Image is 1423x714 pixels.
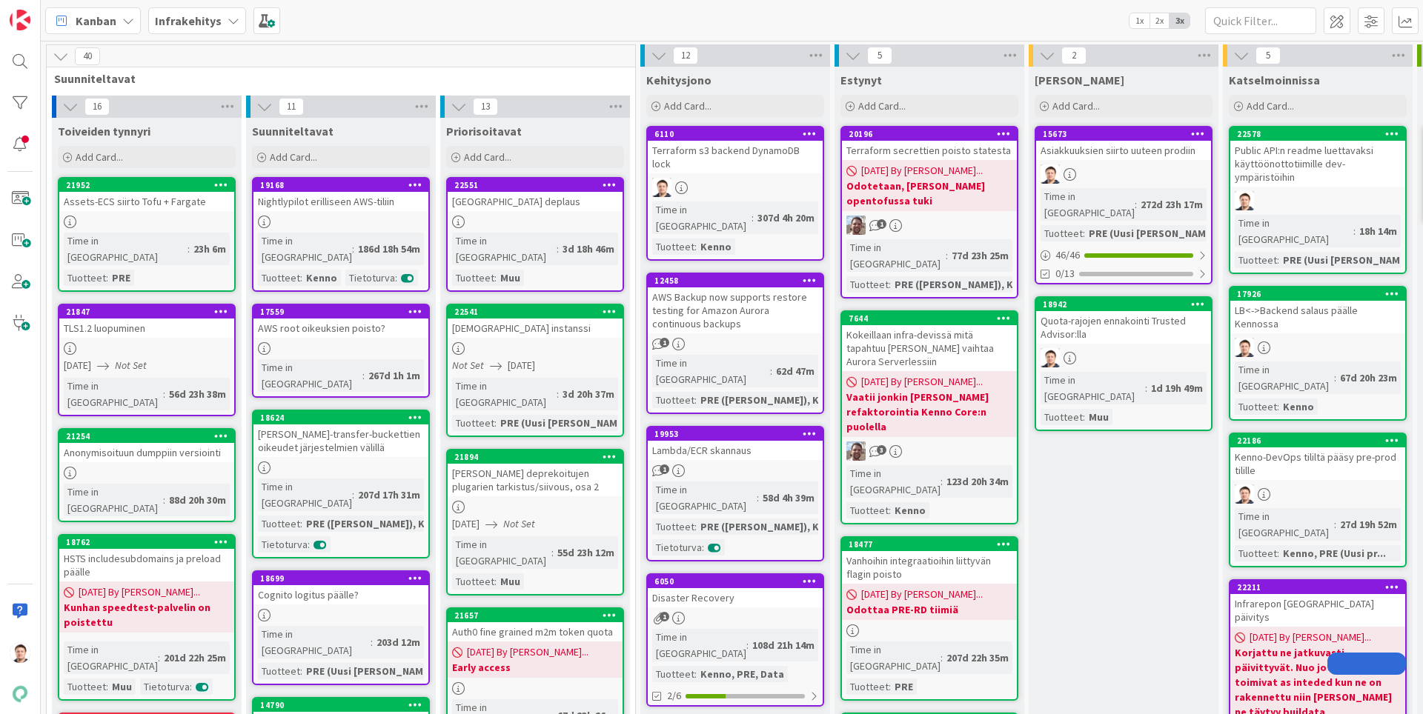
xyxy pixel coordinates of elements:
[1083,409,1085,425] span: :
[1247,99,1294,113] span: Add Card...
[1235,361,1334,394] div: Time in [GEOGRAPHIC_DATA]
[1230,581,1405,627] div: 22211Infrarepon [GEOGRAPHIC_DATA] päivitys
[557,241,559,257] span: :
[746,637,749,653] span: :
[1230,287,1405,301] div: 17926
[10,10,30,30] img: Visit kanbanzone.com
[158,650,160,666] span: :
[1052,99,1100,113] span: Add Card...
[115,358,147,372] i: Not Set
[648,274,823,287] div: 12458
[749,637,818,653] div: 108d 21h 14m
[1237,129,1405,139] div: 22578
[772,363,818,379] div: 62d 47m
[943,650,1012,666] div: 207d 22h 35m
[1036,127,1211,160] div: 15673Asiakkuuksien siirto uuteen prodiin
[646,573,824,707] a: 6050Disaster RecoveryTime in [GEOGRAPHIC_DATA]:108d 21h 14mTuotteet:Kenno, PRE, Data2/6
[1036,127,1211,141] div: 15673
[861,587,983,602] span: [DATE] By [PERSON_NAME]...
[64,641,158,674] div: Time in [GEOGRAPHIC_DATA]
[448,622,623,641] div: Auth0 fine grained m2m token quota
[557,386,559,402] span: :
[846,390,1012,434] b: Vaatii jonkin [PERSON_NAME] refaktorointia Kenno Core:n puolella
[654,276,823,286] div: 12458
[849,313,1017,324] div: 7644
[1035,296,1213,431] a: 18942Quota-rajojen ennakointi Trusted Advisor:llaTGTime in [GEOGRAPHIC_DATA]:1d 19h 49mTuotteet:Muu
[1235,191,1254,210] img: TG
[648,441,823,460] div: Lambda/ECR skannaus
[1036,311,1211,344] div: Quota-rajojen ennakointi Trusted Advisor:lla
[1043,299,1211,310] div: 18942
[891,502,929,518] div: Kenno
[648,575,823,607] div: 6050Disaster Recovery
[454,180,623,190] div: 22551
[842,441,1017,461] div: ET
[64,600,230,630] b: Kunhan speedtest-palvelin on poistettu
[66,537,234,547] div: 18762
[1230,434,1405,447] div: 22186
[258,270,300,286] div: Tuotteet
[660,338,669,347] span: 1
[846,216,866,235] img: ET
[1237,582,1405,593] div: 22211
[842,127,1017,160] div: 20196Terraform secrettien poisto statesta
[877,219,886,229] span: 1
[467,644,588,660] span: [DATE] By [PERSON_NAME]...
[846,602,1012,617] b: Odottaa PRE-RD tiimiä
[1277,252,1279,268] span: :
[64,358,91,373] span: [DATE]
[354,241,424,257] div: 186d 18h 54m
[448,609,623,641] div: 21657Auth0 fine grained m2m token quota
[1085,409,1112,425] div: Muu
[694,518,697,535] span: :
[842,551,1017,584] div: Vanhoihin integraatioihin liittyvän flagin poisto
[258,233,352,265] div: Time in [GEOGRAPHIC_DATA]
[1145,380,1147,396] span: :
[840,310,1018,524] a: 7644Kokeillaan infra-devissä mitä tapahtuu [PERSON_NAME] vaihtaa Aurora Serverlessiin[DATE] By [P...
[260,573,428,584] div: 18699
[494,270,497,286] span: :
[846,641,941,674] div: Time in [GEOGRAPHIC_DATA]
[59,305,234,338] div: 21847TLS1.2 luopuminen
[59,178,234,192] div: 21952
[454,307,623,317] div: 22541
[253,572,428,585] div: 18699
[452,536,551,569] div: Time in [GEOGRAPHIC_DATA]
[754,210,818,226] div: 307d 4h 20m
[1229,126,1407,274] a: 22578Public API:n readme luettavaksi käyttöönottotiimille dev-ympäristöihinTGTime in [GEOGRAPHIC_...
[759,490,818,506] div: 58d 4h 39m
[1336,370,1401,386] div: 67d 20h 23m
[889,276,891,293] span: :
[464,150,511,164] span: Add Card...
[648,127,823,173] div: 6110Terraform s3 backend DynamoDB lock
[454,610,623,621] div: 21657
[452,415,494,431] div: Tuotteet
[59,192,234,211] div: Assets-ECS siirto Tofu + Fargate
[1336,516,1401,533] div: 27d 19h 52m
[66,180,234,190] div: 21952
[648,178,823,197] div: TG
[1230,338,1405,357] div: TG
[1237,436,1405,446] div: 22186
[1035,126,1213,284] a: 15673Asiakkuuksien siirto uuteen prodiinTGTime in [GEOGRAPHIC_DATA]:272d 23h 17mTuotteet:PRE (Uus...
[846,239,946,272] div: Time in [GEOGRAPHIC_DATA]
[59,178,234,211] div: 21952Assets-ECS siirto Tofu + Fargate
[648,575,823,588] div: 6050
[1230,301,1405,333] div: LB<->Backend salaus päälle Kennossa
[752,210,754,226] span: :
[260,180,428,190] div: 19168
[654,429,823,439] div: 19953
[253,411,428,424] div: 18624
[59,430,234,443] div: 21254
[64,378,163,410] div: Time in [GEOGRAPHIC_DATA]
[79,584,200,600] span: [DATE] By [PERSON_NAME]...
[1279,252,1416,268] div: PRE (Uusi [PERSON_NAME])
[840,536,1018,701] a: 18477Vanhoihin integraatioihin liittyvän flagin poisto[DATE] By [PERSON_NAME]...Odottaa PRE-RD ti...
[362,367,365,384] span: :
[163,492,165,508] span: :
[664,99,711,113] span: Add Card...
[253,424,428,457] div: [PERSON_NAME]-transfer-buckettien oikeudet järjestelmien välillä
[59,430,234,462] div: 21254Anonymisoituun dumppiin versiointi
[258,626,371,658] div: Time in [GEOGRAPHIC_DATA]
[258,478,352,511] div: Time in [GEOGRAPHIC_DATA]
